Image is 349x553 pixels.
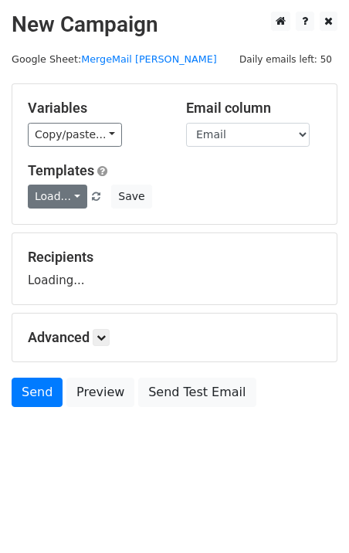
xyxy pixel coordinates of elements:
[234,51,337,68] span: Daily emails left: 50
[28,185,87,209] a: Load...
[28,162,94,178] a: Templates
[28,249,321,289] div: Loading...
[12,378,63,407] a: Send
[12,53,217,65] small: Google Sheet:
[66,378,134,407] a: Preview
[234,53,337,65] a: Daily emails left: 50
[186,100,321,117] h5: Email column
[111,185,151,209] button: Save
[138,378,256,407] a: Send Test Email
[81,53,217,65] a: MergeMail [PERSON_NAME]
[28,100,163,117] h5: Variables
[12,12,337,38] h2: New Campaign
[28,123,122,147] a: Copy/paste...
[28,249,321,266] h5: Recipients
[28,329,321,346] h5: Advanced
